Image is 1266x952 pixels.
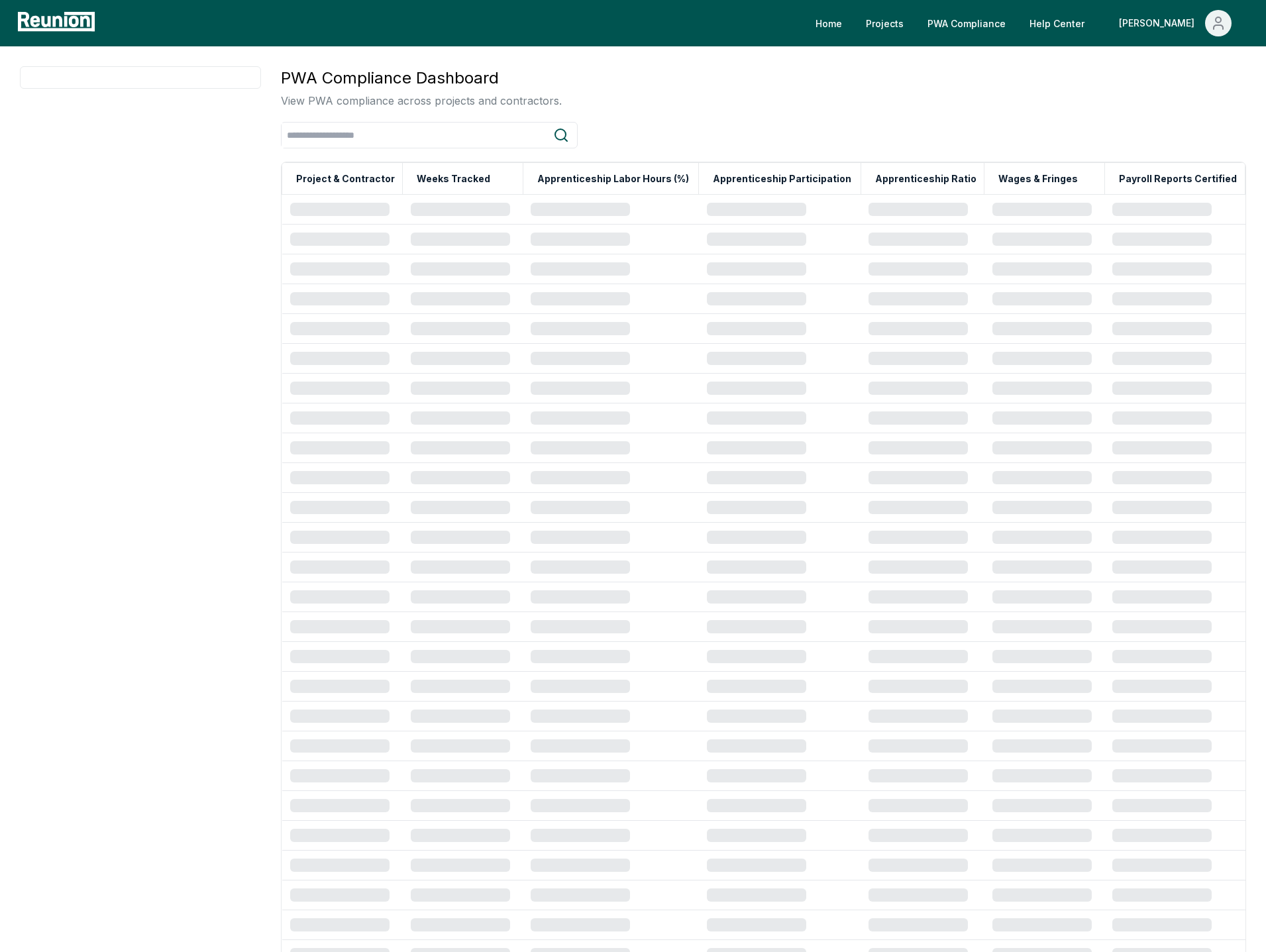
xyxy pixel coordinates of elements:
button: Weeks Tracked [414,166,493,192]
a: Help Center [1019,10,1095,36]
h3: PWA Compliance Dashboard [281,66,562,90]
button: Wages & Fringes [996,166,1081,192]
div: [PERSON_NAME] [1119,10,1200,36]
button: Payroll Reports Certified [1116,166,1240,192]
button: [PERSON_NAME] [1108,10,1242,36]
a: Projects [855,10,914,36]
button: Project & Contractor [293,166,397,192]
button: Apprenticeship Participation [710,166,854,192]
nav: Main [805,10,1253,36]
button: Apprenticeship Labor Hours (%) [535,166,692,192]
p: View PWA compliance across projects and contractors. [281,93,562,109]
a: PWA Compliance [917,10,1016,36]
button: Apprenticeship Ratio [872,166,979,192]
a: Home [805,10,853,36]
